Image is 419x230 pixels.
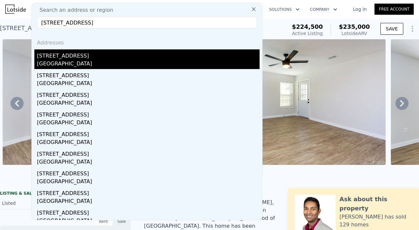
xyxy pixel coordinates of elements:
div: [STREET_ADDRESS] [37,128,260,138]
div: [STREET_ADDRESS] [37,206,260,217]
a: Free Account [374,4,414,15]
a: Log In [345,6,374,12]
div: [GEOGRAPHIC_DATA] [37,197,260,206]
button: Company [305,4,342,15]
div: Addresses [34,34,260,49]
div: [GEOGRAPHIC_DATA] [37,80,260,89]
span: Active Listing [292,31,323,36]
div: [GEOGRAPHIC_DATA] [37,158,260,167]
div: Listed [2,200,60,206]
div: Lotside ARV [339,30,370,37]
div: [STREET_ADDRESS] [37,49,260,60]
div: [STREET_ADDRESS] [37,69,260,80]
div: [STREET_ADDRESS] [37,89,260,99]
span: Search an address or region [34,6,113,14]
button: Solutions [264,4,305,15]
div: [GEOGRAPHIC_DATA] [37,178,260,187]
button: SAVE [380,23,403,35]
div: [PERSON_NAME] has sold 129 homes [339,213,412,229]
div: [GEOGRAPHIC_DATA] [37,99,260,108]
div: [GEOGRAPHIC_DATA] [37,217,260,226]
div: [STREET_ADDRESS] [37,108,260,119]
input: Enter an address, city, region, neighborhood or zip code [37,17,257,28]
img: Lotside [5,5,26,14]
img: Sale: 166818048 Parcel: 106308967 [197,39,386,165]
div: [STREET_ADDRESS] [37,167,260,178]
div: [GEOGRAPHIC_DATA] [37,60,260,69]
span: $235,000 [339,23,370,30]
div: Rent [94,217,113,226]
div: [STREET_ADDRESS] [37,148,260,158]
div: [GEOGRAPHIC_DATA] [37,138,260,148]
img: Sale: 166818048 Parcel: 106308967 [3,39,191,165]
span: $224,500 [292,23,323,30]
div: Sale [113,217,131,226]
div: [STREET_ADDRESS] [37,187,260,197]
div: [GEOGRAPHIC_DATA] [37,119,260,128]
div: Ask about this property [339,195,412,213]
button: Show Options [406,22,419,35]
